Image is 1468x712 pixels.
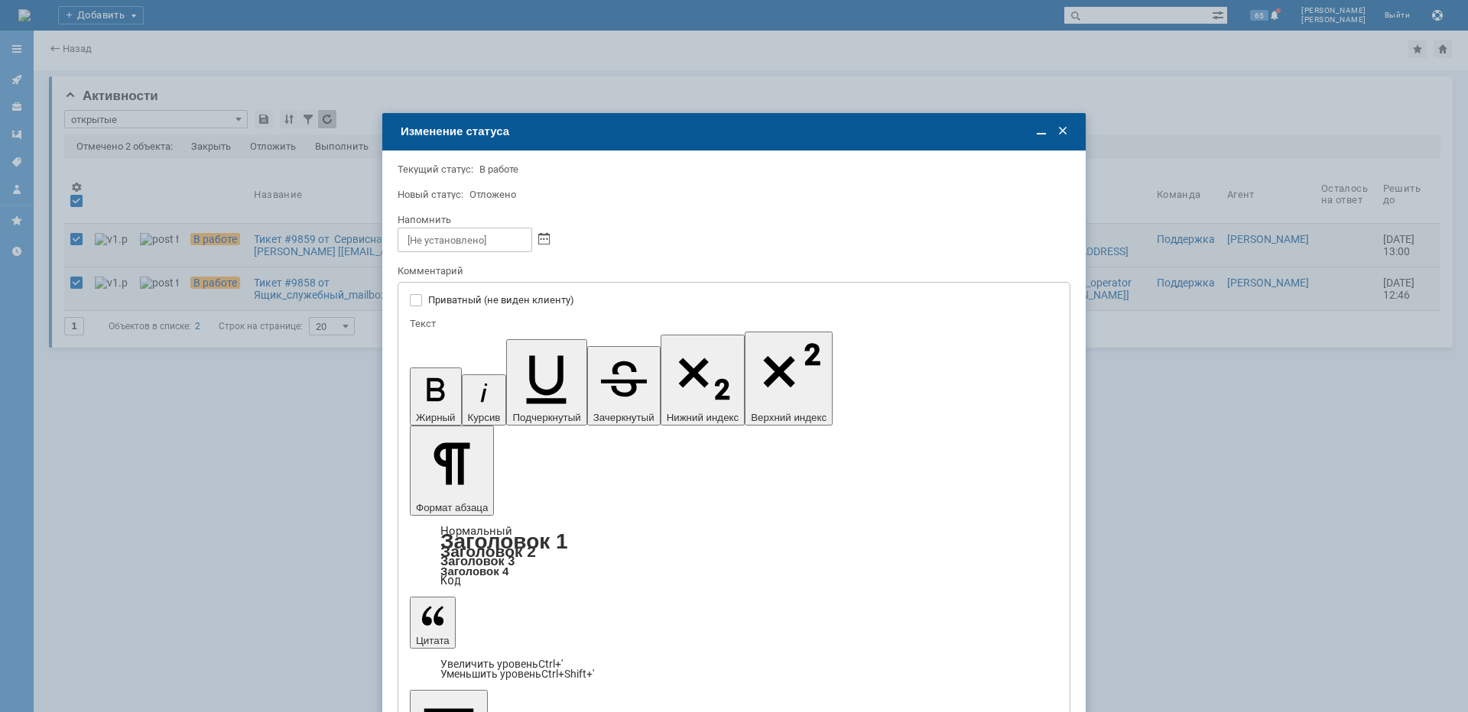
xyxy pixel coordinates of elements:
[440,542,536,560] a: Заголовок 2
[428,294,1055,306] label: Приватный (не виден клиенту)
[468,412,501,423] span: Курсив
[479,163,518,175] span: В работе
[398,163,473,175] label: Текущий статус:
[667,412,739,423] span: Нижний индекс
[440,565,508,578] a: Заголовок 4
[398,264,1067,279] div: Комментарий
[587,346,661,426] button: Зачеркнутый
[440,658,563,670] a: Increase
[1055,124,1070,139] span: Закрыть
[512,412,580,423] span: Подчеркнутый
[751,412,827,423] span: Верхний индекс
[440,554,515,568] a: Заголовок 3
[1034,124,1049,139] span: Свернуть (Ctrl + M)
[410,597,456,649] button: Цитата
[506,339,586,426] button: Подчеркнутый
[398,215,1067,225] div: Напомнить
[416,412,456,423] span: Жирный
[398,189,463,200] label: Новый статус:
[661,335,745,426] button: Нижний индекс
[410,526,1058,586] div: Формат абзаца
[745,332,833,426] button: Верхний индекс
[462,374,507,426] button: Курсив
[416,502,488,513] span: Формат абзаца
[410,659,1058,679] div: Цитата
[416,635,450,646] span: Цитата
[398,228,532,252] input: [Не установлено]
[410,319,1055,328] div: Текст
[401,125,1070,138] div: Изменение статуса
[538,658,563,670] span: Ctrl+'
[410,367,462,426] button: Жирный
[469,189,516,200] span: Отложено
[440,524,512,538] a: Нормальный
[440,668,594,680] a: Decrease
[440,529,568,553] a: Заголовок 1
[593,412,654,423] span: Зачеркнутый
[541,668,594,680] span: Ctrl+Shift+'
[440,574,461,587] a: Код
[410,426,494,516] button: Формат абзаца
